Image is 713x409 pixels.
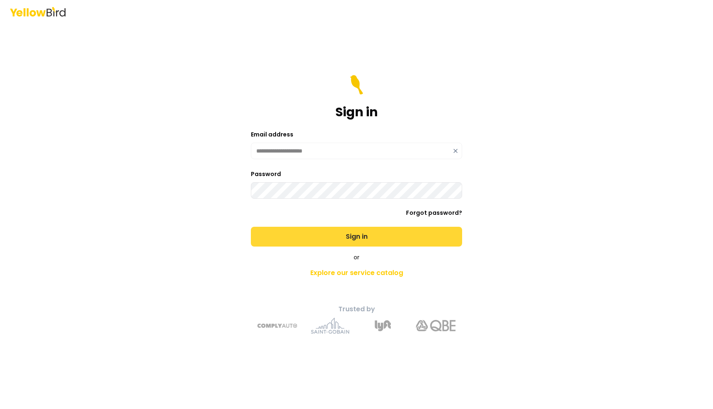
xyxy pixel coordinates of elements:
[211,304,502,314] p: Trusted by
[251,170,281,178] label: Password
[354,253,359,261] span: or
[406,209,462,217] a: Forgot password?
[211,265,502,281] a: Explore our service catalog
[251,130,293,139] label: Email address
[251,227,462,247] button: Sign in
[335,105,378,120] h1: Sign in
